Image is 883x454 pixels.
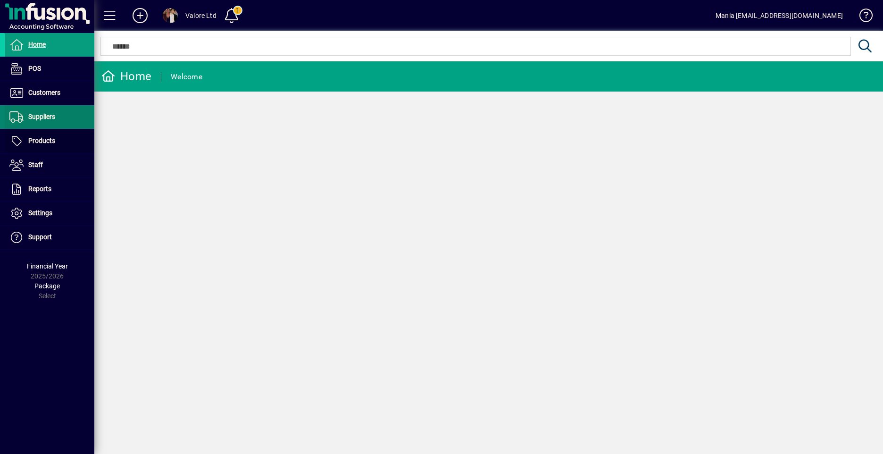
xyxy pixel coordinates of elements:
button: Profile [155,7,185,24]
button: Add [125,7,155,24]
div: Mania [EMAIL_ADDRESS][DOMAIN_NAME] [716,8,843,23]
span: Staff [28,161,43,168]
span: Package [34,282,60,290]
a: Customers [5,81,94,105]
div: Welcome [171,69,202,84]
span: Support [28,233,52,241]
a: Knowledge Base [852,2,871,33]
div: Home [101,69,151,84]
a: Settings [5,202,94,225]
span: Settings [28,209,52,217]
a: Reports [5,177,94,201]
a: Support [5,226,94,249]
span: Home [28,41,46,48]
a: POS [5,57,94,81]
span: Products [28,137,55,144]
a: Products [5,129,94,153]
div: Valore Ltd [185,8,217,23]
span: Suppliers [28,113,55,120]
span: Customers [28,89,60,96]
span: POS [28,65,41,72]
span: Reports [28,185,51,193]
a: Staff [5,153,94,177]
a: Suppliers [5,105,94,129]
span: Financial Year [27,262,68,270]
